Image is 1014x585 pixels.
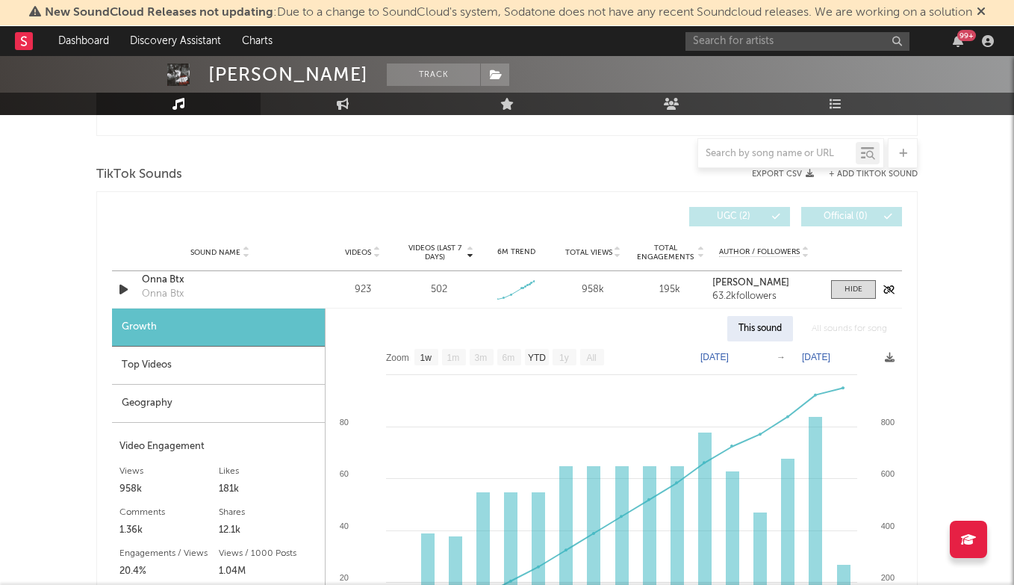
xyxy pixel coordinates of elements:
text: 80 [340,418,349,427]
span: Author / Followers [719,247,800,257]
text: Zoom [386,353,409,363]
div: Video Engagement [119,438,317,456]
a: Charts [231,26,283,56]
text: 1w [420,353,432,363]
div: 6M Trend [482,247,551,258]
div: This sound [727,316,793,341]
span: Total Engagements [635,244,696,261]
span: Sound Name [190,248,240,257]
text: [DATE] [700,352,729,362]
div: 12.1k [219,521,318,539]
text: 20 [340,573,349,582]
div: Growth [112,309,325,347]
text: 6m [503,353,515,363]
input: Search for artists [685,32,909,51]
div: 181k [219,480,318,498]
span: Videos [345,248,371,257]
text: 1m [447,353,460,363]
div: 958k [119,480,219,498]
button: + Add TikTok Sound [829,170,918,179]
text: → [777,352,786,362]
div: Views [119,462,219,480]
div: [PERSON_NAME] [208,64,368,86]
div: 63.2k followers [712,291,816,302]
div: Likes [219,462,318,480]
span: Videos (last 7 days) [405,244,465,261]
button: Export CSV [752,170,814,179]
div: 923 [328,282,397,297]
text: YTD [528,353,546,363]
span: : Due to a change to SoundCloud's system, Sodatone does not have any recent Soundcloud releases. ... [45,7,972,19]
text: 200 [881,573,895,582]
div: 99 + [957,30,976,41]
text: 40 [340,521,349,530]
div: 1.04M [219,563,318,581]
button: Track [387,64,480,86]
span: UGC ( 2 ) [699,212,768,221]
span: Dismiss [977,7,986,19]
text: 3m [475,353,488,363]
text: [DATE] [802,352,830,362]
text: All [586,353,596,363]
div: Views / 1000 Posts [219,545,318,563]
button: UGC(2) [689,207,790,226]
text: 800 [881,418,895,427]
a: Dashboard [48,26,119,56]
strong: [PERSON_NAME] [712,278,789,288]
div: Geography [112,385,325,423]
span: to [499,110,508,117]
span: TikTok Sounds [96,166,182,184]
div: 502 [431,282,447,297]
text: 400 [881,521,895,530]
div: 20.4% [119,563,219,581]
span: New SoundCloud Releases not updating [45,7,273,19]
div: 195k [635,282,705,297]
a: [PERSON_NAME] [712,278,816,288]
button: + Add TikTok Sound [814,170,918,179]
a: Discovery Assistant [119,26,231,56]
div: 958k [559,282,628,297]
input: Search by song name or URL [698,148,856,160]
div: Onna Btx [142,287,184,302]
text: 1y [559,353,569,363]
span: Total Views [565,248,612,257]
text: 600 [881,469,895,478]
div: Comments [119,504,219,521]
span: of [518,110,527,117]
button: Official(0) [801,207,902,226]
div: 1.36k [119,521,219,539]
div: Top Videos [112,347,325,385]
div: All sounds for song [800,316,898,341]
div: Engagements / Views [119,545,219,563]
div: Shares [219,504,318,521]
a: Onna Btx [142,273,298,288]
button: 99+ [953,35,963,47]
span: Official ( 0 ) [811,212,880,221]
text: 60 [340,469,349,478]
